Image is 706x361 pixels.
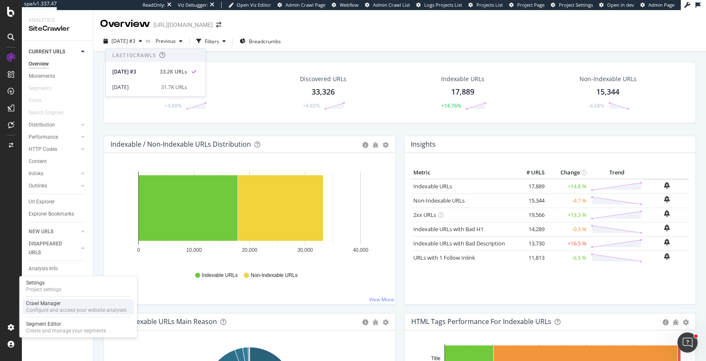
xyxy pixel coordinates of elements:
[373,319,378,325] div: bug
[551,2,593,8] a: Project Settings
[513,222,547,236] td: 14,289
[596,87,619,97] div: 15,344
[29,121,55,129] div: Distribution
[145,37,152,44] span: vs
[513,236,547,250] td: 13,730
[160,68,187,75] div: 33.2K URLs
[152,37,176,45] span: Previous
[29,108,63,117] div: Search Engines
[664,253,670,260] div: bell-plus
[29,210,74,219] div: Explorer Bookmarks
[178,2,208,8] div: Viz Debugger:
[29,227,53,236] div: NEW URLS
[300,75,346,83] div: Discovered URLs
[413,254,475,261] a: URLs with 1 Follow Inlink
[205,38,219,45] div: Filters
[100,34,145,48] button: [DATE] #3
[547,236,589,250] td: +16.5 %
[278,2,325,8] a: Admin Crawl Page
[251,272,297,279] span: Non-Indexable URLs
[383,319,389,325] div: gear
[216,22,221,28] div: arrow-right-arrow-left
[29,133,79,142] a: Performance
[413,225,484,233] a: Indexable URLs with Bad H1
[664,239,670,245] div: bell-plus
[513,179,547,194] td: 17,889
[111,166,389,264] svg: A chart.
[29,60,87,69] a: Overview
[411,166,513,179] th: Metric
[365,2,410,8] a: Admin Crawl List
[664,224,670,231] div: bell-plus
[673,319,679,325] div: bug
[111,317,217,326] div: Non-Indexable URLs Main Reason
[100,17,150,31] div: Overview
[599,2,634,8] a: Open in dev
[411,317,551,326] div: HTML Tags Performance for Indexable URLs
[193,34,229,48] button: Filters
[29,169,79,178] a: Inlinks
[26,279,61,286] div: Settings
[137,247,140,253] text: 0
[111,140,251,148] div: Indexable / Non-Indexable URLs Distribution
[29,96,50,105] a: Visits
[112,68,155,75] div: [DATE] #3
[29,24,86,34] div: SiteCrawler
[143,2,165,8] div: ReadOnly:
[29,157,47,166] div: Content
[664,182,670,189] div: bell-plus
[588,102,604,109] div: -4.68%
[663,319,669,325] div: circle-info
[23,279,134,294] a: SettingsProject settings
[559,2,593,8] span: Project Settings
[286,2,325,8] span: Admin Crawl Page
[29,84,51,93] div: Segments
[297,247,313,253] text: 30,000
[413,197,465,204] a: Non-Indexable URLs
[29,198,55,206] div: Url Explorer
[29,121,79,129] a: Distribution
[29,47,79,56] a: CURRENT URLS
[29,169,43,178] div: Inlinks
[547,250,589,265] td: -6.5 %
[413,240,505,247] a: Indexable URLs with Bad Description
[373,2,410,8] span: Admin Crawl List
[29,182,47,190] div: Outlinks
[411,139,436,150] h4: Insights
[29,157,87,166] a: Content
[332,2,359,8] a: Webflow
[441,102,461,109] div: +14.76%
[413,211,436,219] a: 2xx URLs
[29,60,49,69] div: Overview
[312,87,335,97] div: 33,326
[547,208,589,222] td: +13.3 %
[683,319,689,325] div: gear
[29,198,87,206] a: Url Explorer
[152,34,186,48] button: Previous
[362,142,368,148] div: circle-info
[416,2,462,8] a: Logs Projects List
[26,286,61,293] div: Project settings
[249,38,281,45] span: Breadcrumbs
[513,193,547,208] td: 15,344
[26,307,127,314] div: Configure and access your website analyses
[451,87,474,97] div: 17,889
[640,2,674,8] a: Admin Page
[161,83,187,91] div: 31.7K URLs
[547,193,589,208] td: -4.7 %
[441,75,484,83] div: Indexable URLs
[29,47,65,56] div: CURRENT URLS
[413,182,452,190] a: Indexable URLs
[236,34,284,48] button: Breadcrumbs
[29,240,79,257] a: DISAPPEARED URLS
[547,166,589,179] th: Change
[476,2,503,8] span: Projects List
[242,247,257,253] text: 20,000
[29,264,58,273] div: Analysis Info
[29,145,57,154] div: HTTP Codes
[26,327,106,334] div: Create and manage your segments
[547,222,589,236] td: -0.3 %
[579,75,637,83] div: Non-Indexable URLs
[29,210,87,219] a: Explorer Bookmarks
